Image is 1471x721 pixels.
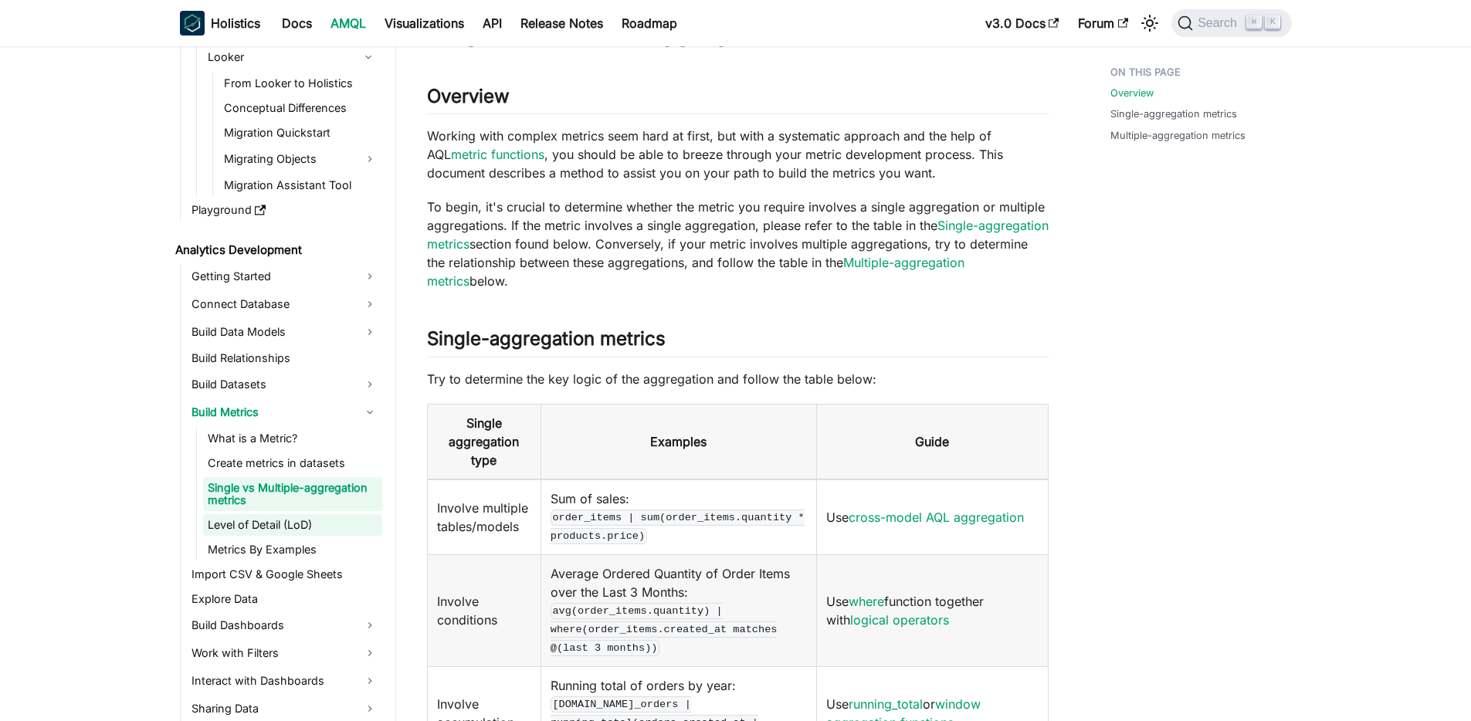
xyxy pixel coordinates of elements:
[1193,16,1246,30] span: Search
[164,46,396,721] nav: Docs sidebar
[541,554,816,666] td: Average Ordered Quantity of Order Items over the Last 3 Months:
[187,588,382,610] a: Explore Data
[203,514,382,536] a: Level of Detail (LoD)
[187,320,382,344] a: Build Data Models
[427,85,1049,114] h2: Overview
[187,564,382,585] a: Import CSV & Google Sheets
[187,372,382,397] a: Build Datasets
[219,97,382,119] a: Conceptual Differences
[375,11,473,36] a: Visualizations
[976,11,1069,36] a: v3.0 Docs
[203,428,382,449] a: What is a Metric?
[354,45,382,69] button: Collapse sidebar category 'Looker'
[187,696,382,721] a: Sharing Data
[219,73,382,94] a: From Looker to Holistics
[187,400,382,425] a: Build Metrics
[321,11,375,36] a: AMQL
[427,370,1049,388] p: Try to determine the key logic of the aggregation and follow the table below:
[816,554,1048,666] td: Use function together with
[273,11,321,36] a: Docs
[427,127,1049,182] p: Working with complex metrics seem hard at first, but with a systematic approach and the help of A...
[511,11,612,36] a: Release Notes
[849,509,1024,525] a: cross-model AQL aggregation
[219,174,382,196] a: Migration Assistant Tool
[541,479,816,555] td: Sum of sales:
[187,292,382,316] a: Connect Database
[1171,9,1291,37] button: Search (Command+K)
[849,696,923,712] a: running_total
[211,14,260,32] b: Holistics
[219,147,382,171] a: Migrating Objects
[1110,128,1246,143] a: Multiple-aggregation metrics
[187,199,382,221] a: Playground
[187,613,382,638] a: Build Dashboards
[541,404,816,479] th: Examples
[187,264,382,289] a: Getting Started
[427,327,1049,357] h2: Single-aggregation metrics
[219,122,382,144] a: Migration Quickstart
[1265,15,1280,29] kbd: K
[816,479,1048,555] td: Use
[551,603,778,655] code: avg(order_items.quantity) | where(order_items.created_at matches @(last 3 months))
[612,11,686,36] a: Roadmap
[427,554,541,666] td: Involve conditions
[1069,11,1137,36] a: Forum
[180,11,260,36] a: HolisticsHolistics
[203,539,382,560] a: Metrics By Examples
[1246,15,1262,29] kbd: ⌘
[473,11,511,36] a: API
[187,669,382,693] a: Interact with Dashboards
[187,347,382,369] a: Build Relationships
[551,509,805,543] code: order_items | sum(order_items.quantity * products.price)
[427,404,541,479] th: Single aggregation type
[451,147,544,162] a: metric functions
[187,641,382,665] a: Work with Filters
[816,404,1048,479] th: Guide
[1110,86,1154,100] a: Overview
[427,479,541,555] td: Involve multiple tables/models
[203,452,382,474] a: Create metrics in datasets
[849,594,884,609] a: where
[1137,11,1162,36] button: Switch between dark and light mode (currently light mode)
[171,239,382,261] a: Analytics Development
[180,11,205,36] img: Holistics
[203,45,354,69] a: Looker
[850,612,949,628] a: logical operators
[1110,107,1237,121] a: Single-aggregation metrics
[427,198,1049,290] p: To begin, it's crucial to determine whether the metric you require involves a single aggregation ...
[203,477,382,511] a: Single vs Multiple-aggregation metrics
